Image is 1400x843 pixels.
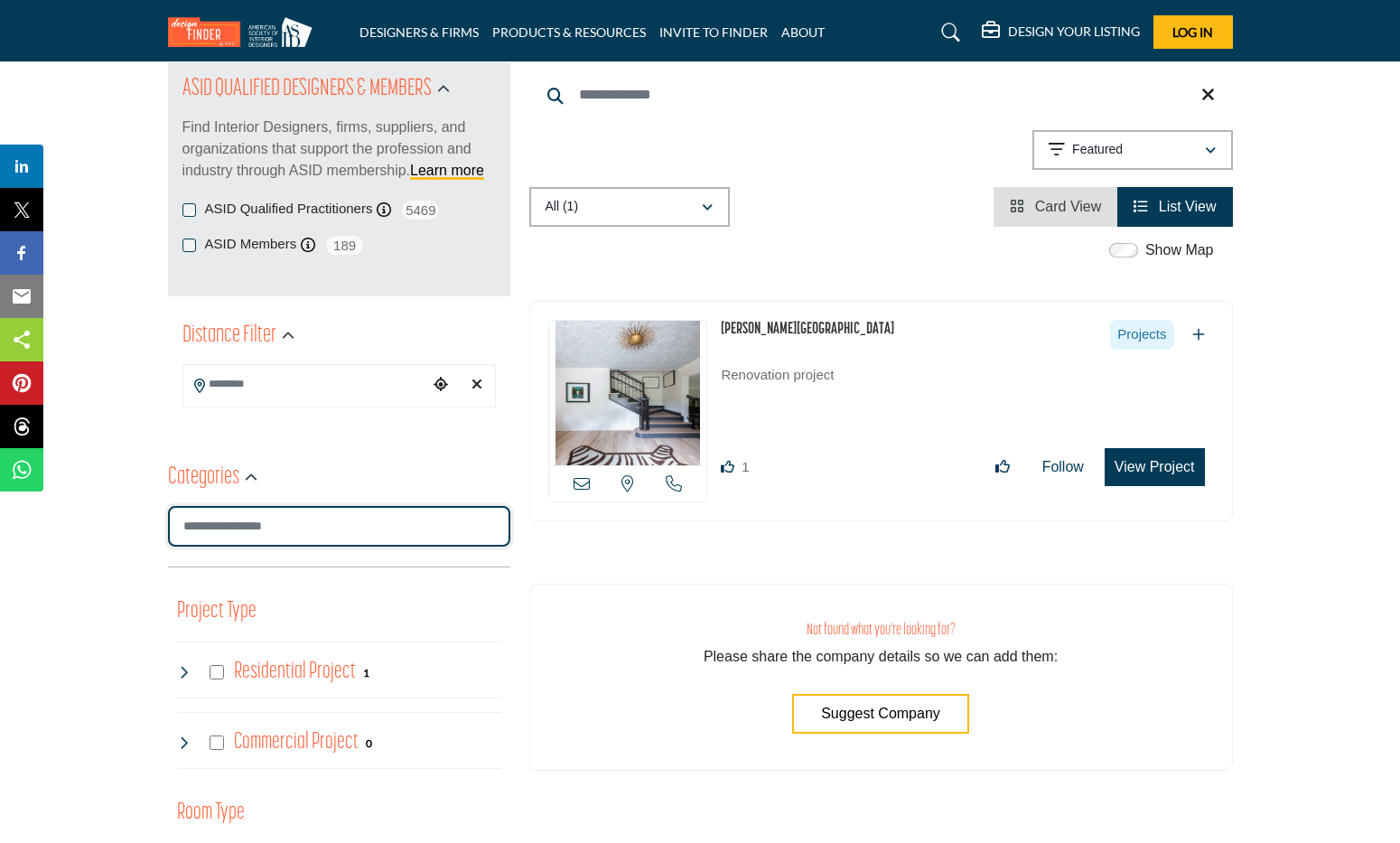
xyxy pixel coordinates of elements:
div: Clear search location [463,366,490,405]
p: Featured [1072,141,1123,159]
span: Log In [1172,24,1213,40]
input: Select Commercial Project checkbox [210,735,224,750]
li: Card View [994,187,1117,227]
div: 0 Results For Commercial Project [366,735,372,751]
div: 1 Results For Residential Project [363,664,369,680]
h2: ASID QUALIFIED DESIGNERS & MEMBERS [182,73,432,106]
label: ASID Members [205,234,297,255]
a: INVITE TO FINDER [659,24,768,40]
span: 5469 [400,199,441,221]
label: Show Map [1145,239,1214,261]
a: View Card [1010,199,1101,214]
p: All (1) [546,198,579,216]
li: List View [1117,187,1232,227]
h4: Residential Project: Types of projects range from simple residential renovations to highly comple... [234,656,356,688]
a: Add To List For Project [1192,327,1205,342]
b: 0 [366,737,372,750]
p: Find Interior Designers, firms, suppliers, and organizations that support the profession and indu... [182,117,496,182]
h5: DESIGN YOUR LISTING [1008,23,1140,40]
label: ASID Qualified Practitioners [205,199,373,220]
a: Search [924,18,972,47]
img: Site Logo [168,17,322,47]
div: DESIGN YOUR LISTING [982,22,1140,43]
input: Search Keyword [529,73,1233,117]
input: Search Category [168,506,510,547]
span: Suggest Company [821,706,940,721]
input: ASID Members checkbox [182,239,196,252]
a: DESIGNERS & FIRMS [359,24,479,40]
h2: Categories [168,462,239,494]
a: Learn more [410,163,484,178]
img: Overton Park [549,321,707,465]
input: Select Residential Project checkbox [210,665,224,679]
span: Projects [1110,320,1173,350]
a: [PERSON_NAME][GEOGRAPHIC_DATA] [721,322,894,338]
button: View Project [1105,448,1205,486]
h3: Not found what you're looking for? [566,621,1196,640]
h3: Overton Park [721,320,894,341]
span: 1 [742,459,749,474]
button: Follow [1031,449,1096,485]
button: Room Type [177,796,245,830]
button: Log In [1153,15,1233,49]
button: Like Projects [984,449,1022,485]
p: Renovation project [721,365,1213,426]
div: Choose your current location [427,366,454,405]
input: ASID Qualified Practitioners checkbox [182,203,196,217]
span: List View [1159,199,1217,214]
a: ABOUT [781,24,825,40]
button: Featured [1032,130,1233,170]
a: Renovation project [721,354,1213,426]
button: Project Type [177,595,257,629]
span: Card View [1035,199,1102,214]
span: 189 [324,234,365,257]
a: PRODUCTS & RESOURCES [492,24,646,40]
h4: Commercial Project: Involve the design, construction, or renovation of spaces used for business p... [234,726,359,758]
span: Please share the company details so we can add them: [704,649,1058,664]
h2: Distance Filter [182,320,276,352]
button: Suggest Company [792,694,969,734]
a: View List [1134,199,1216,214]
input: Search Location [183,367,427,402]
b: 1 [363,667,369,679]
button: All (1) [529,187,730,227]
